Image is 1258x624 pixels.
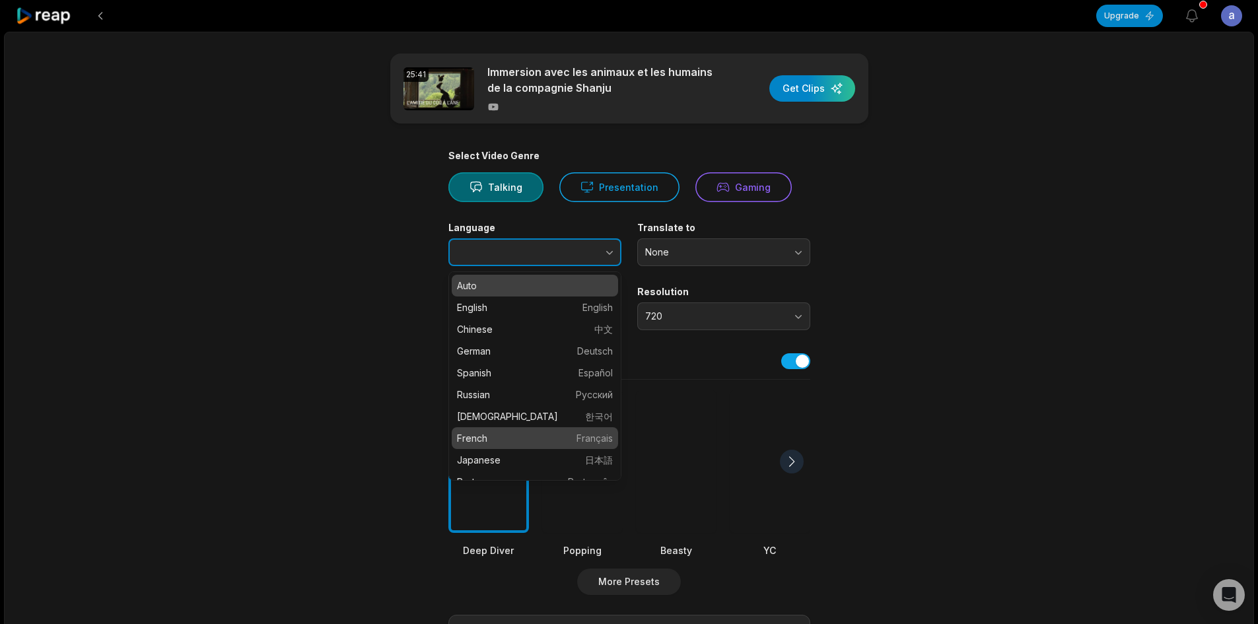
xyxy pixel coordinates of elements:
[448,172,543,202] button: Talking
[487,64,715,96] p: Immersion avec les animaux et les humains de la compagnie Shanju
[577,344,613,358] span: Deutsch
[594,322,613,336] span: 中文
[457,366,613,380] p: Spanish
[457,388,613,401] p: Russian
[637,286,810,298] label: Resolution
[576,388,613,401] span: Русский
[457,409,613,423] p: [DEMOGRAPHIC_DATA]
[457,279,613,293] p: Auto
[637,302,810,330] button: 720
[585,453,613,467] span: 日本語
[457,300,613,314] p: English
[559,172,680,202] button: Presentation
[568,475,613,489] span: Português
[448,222,621,234] label: Language
[695,172,792,202] button: Gaming
[578,366,613,380] span: Español
[403,67,429,82] div: 25:41
[636,543,716,557] div: Beasty
[585,409,613,423] span: 한국어
[645,310,784,322] span: 720
[730,543,810,557] div: YC
[577,569,681,595] button: More Presets
[457,344,613,358] p: German
[448,543,529,557] div: Deep Diver
[582,300,613,314] span: English
[448,150,810,162] div: Select Video Genre
[769,75,855,102] button: Get Clips
[577,431,613,445] span: Français
[645,246,784,258] span: None
[1096,5,1163,27] button: Upgrade
[637,222,810,234] label: Translate to
[457,322,613,336] p: Chinese
[457,431,613,445] p: French
[457,475,613,489] p: Portuguese
[542,543,623,557] div: Popping
[457,453,613,467] p: Japanese
[1213,579,1245,611] div: Open Intercom Messenger
[637,238,810,266] button: None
